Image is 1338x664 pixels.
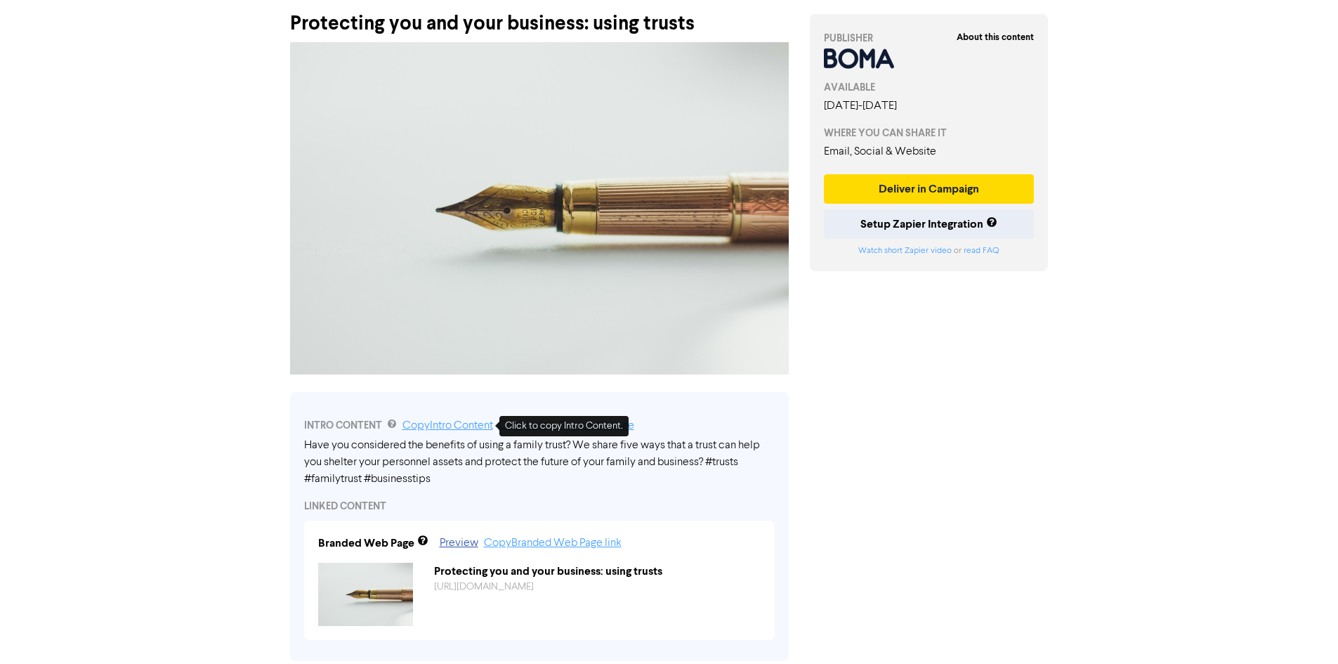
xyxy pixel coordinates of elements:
a: [URL][DOMAIN_NAME] [434,582,534,592]
a: Copy Intro Content [402,420,493,431]
div: INTRO CONTENT [304,417,775,434]
strong: About this content [957,32,1034,43]
a: read FAQ [964,247,999,255]
div: [DATE] - [DATE] [824,98,1035,115]
div: AVAILABLE [824,80,1035,95]
div: PUBLISHER [824,31,1035,46]
div: WHERE YOU CAN SHARE IT [824,126,1035,141]
button: Setup Zapier Integration [824,209,1035,239]
a: Copy Branded Web Page link [484,538,622,549]
div: LINKED CONTENT [304,499,775,514]
div: Protecting you and your business: using trusts [424,563,771,580]
div: Have you considered the benefits of using a family trust? We share five ways that a trust can hel... [304,437,775,488]
div: or [824,245,1035,257]
a: Preview [440,538,478,549]
div: Branded Web Page [318,535,414,552]
div: Click to copy Intro Content. [499,416,629,436]
div: Email, Social & Website [824,143,1035,160]
a: Watch short Zapier video [858,247,952,255]
iframe: Chat Widget [1268,597,1338,664]
div: https://public2.bomamarketing.com/cp/6bbsc7B2HXXkxw81JL9aug?sa=24A8UlFd [424,580,771,594]
button: Deliver in Campaign [824,174,1035,204]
